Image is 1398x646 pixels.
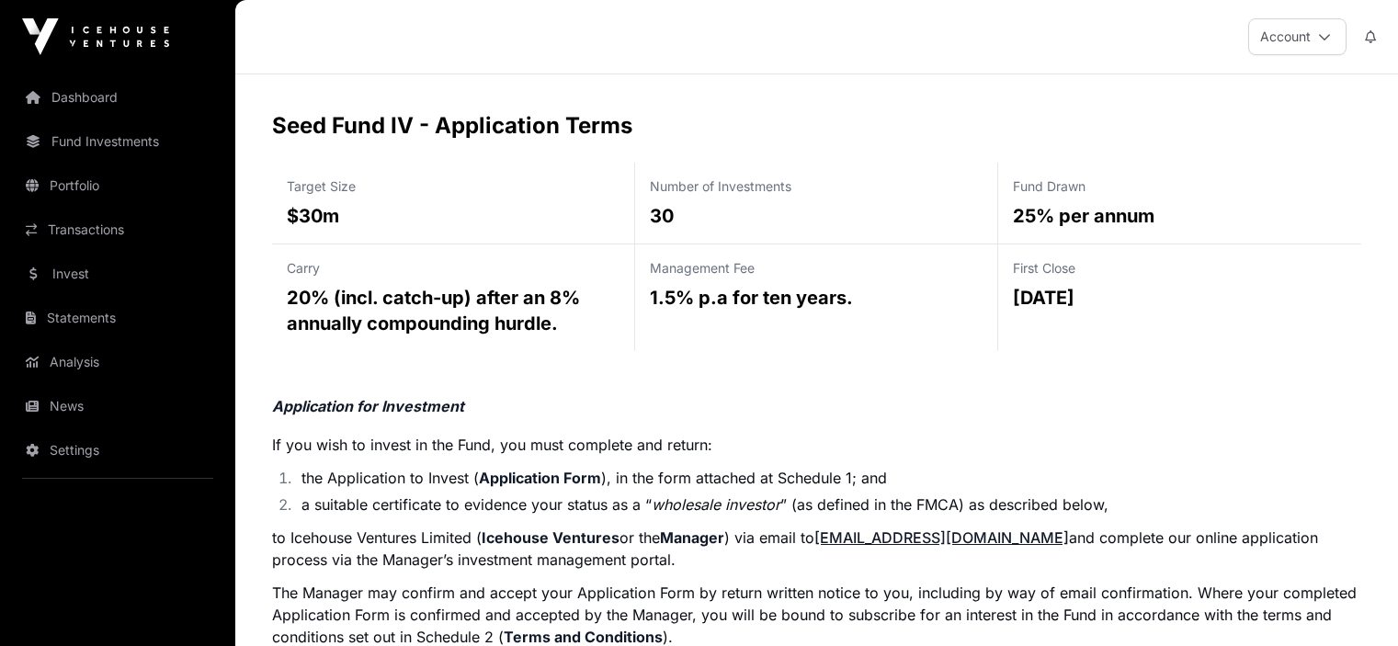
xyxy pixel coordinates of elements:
p: Management Fee [650,259,983,278]
p: Target Size [287,177,619,196]
strong: Icehouse Ventures [482,528,619,547]
p: If you wish to invest in the Fund, you must complete and return: [272,434,1361,456]
button: Account [1248,18,1347,55]
h2: Seed Fund IV - Application Terms [272,111,1361,141]
p: 20% (incl. catch-up) after an 8% annually compounding hurdle. [287,285,619,336]
p: [DATE] [1013,285,1347,311]
a: Statements [15,298,221,338]
p: $30m [287,203,619,229]
strong: Manager [660,528,724,547]
p: 30 [650,203,983,229]
li: the Application to Invest ( ), in the form attached at Schedule 1; and [295,467,1361,489]
strong: Terms and Conditions [504,628,663,646]
em: wholesale investor [652,495,780,514]
img: Icehouse Ventures Logo [22,18,169,55]
p: Number of Investments [650,177,983,196]
a: Portfolio [15,165,221,206]
a: [EMAIL_ADDRESS][DOMAIN_NAME] [814,528,1069,547]
a: Analysis [15,342,221,382]
li: a suitable certificate to evidence your status as a “ ” (as defined in the FMCA) as described below, [295,493,1361,516]
a: Fund Investments [15,121,221,162]
a: News [15,386,221,426]
p: 1.5% p.a for ten years. [650,285,983,311]
a: Dashboard [15,77,221,118]
p: Fund Drawn [1013,177,1347,196]
p: First Close [1013,259,1347,278]
p: Carry [287,259,619,278]
a: Settings [15,430,221,470]
p: 25% per annum [1013,203,1347,229]
a: Invest [15,254,221,294]
a: Transactions [15,210,221,250]
em: Application for Investment [272,397,464,415]
strong: Application Form [479,469,601,487]
p: to Icehouse Ventures Limited ( or the ) via email to and complete our online application process ... [272,527,1361,571]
